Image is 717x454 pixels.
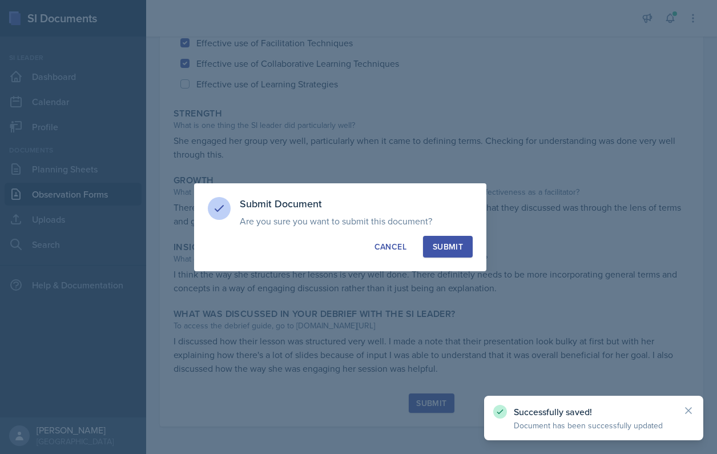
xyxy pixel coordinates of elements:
[240,215,473,227] p: Are you sure you want to submit this document?
[514,420,674,431] p: Document has been successfully updated
[433,241,463,252] div: Submit
[423,236,473,258] button: Submit
[365,236,416,258] button: Cancel
[514,406,674,417] p: Successfully saved!
[374,241,406,252] div: Cancel
[240,197,473,211] h3: Submit Document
